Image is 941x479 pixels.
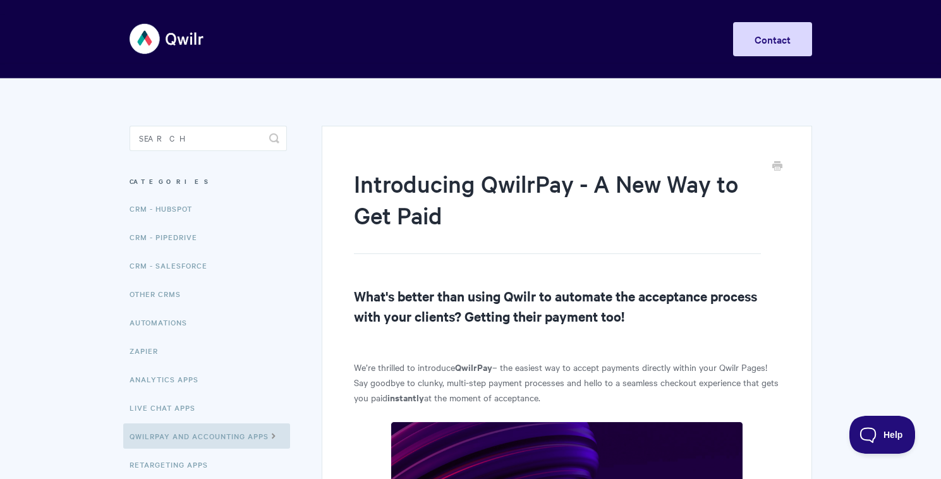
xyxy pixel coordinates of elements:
a: Retargeting Apps [130,452,217,477]
h1: Introducing QwilrPay - A New Way to Get Paid [354,167,760,254]
a: Zapier [130,338,167,363]
strong: instantly [387,391,424,404]
iframe: Toggle Customer Support [849,416,916,454]
a: Analytics Apps [130,367,208,392]
a: Print this Article [772,160,782,174]
a: Contact [733,22,812,56]
h3: Categories [130,170,287,193]
a: QwilrPay and Accounting Apps [123,423,290,449]
a: CRM - Pipedrive [130,224,207,250]
a: Live Chat Apps [130,395,205,420]
img: Qwilr Help Center [130,15,205,63]
p: We’re thrilled to introduce – the easiest way to accept payments directly within your Qwilr Pages... [354,360,779,405]
a: Other CRMs [130,281,190,306]
strong: QwilrPay [455,360,492,373]
a: CRM - HubSpot [130,196,202,221]
a: Automations [130,310,197,335]
input: Search [130,126,287,151]
h2: What's better than using Qwilr to automate the acceptance process with your clients? Getting thei... [354,286,779,326]
a: CRM - Salesforce [130,253,217,278]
